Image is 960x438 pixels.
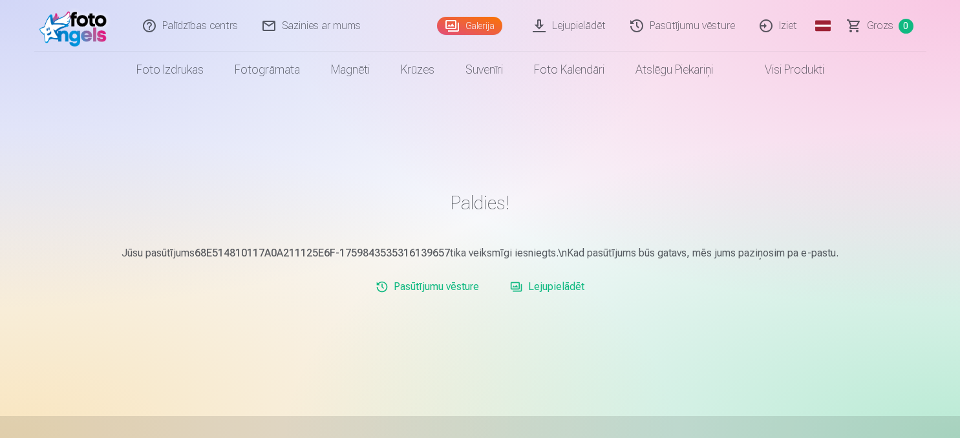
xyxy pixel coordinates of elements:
a: Pasūtījumu vēsture [370,274,484,300]
a: Galerija [437,17,502,35]
a: Lejupielādēt [505,274,590,300]
img: /fa1 [39,5,114,47]
a: Visi produkti [729,52,840,88]
a: Krūzes [385,52,450,88]
h1: Paldies! [103,191,858,214]
span: 0 [899,19,913,34]
a: Suvenīri [450,52,518,88]
a: Fotogrāmata [219,52,315,88]
p: Jūsu pasūtījums tika veiksmīgi iesniegts.\nKad pasūtījums būs gatavs, mēs jums paziņosim pa e-pastu. [103,245,858,261]
b: 68E514810117A0A211125E6F-1759843535316139657 [195,247,450,259]
a: Foto izdrukas [121,52,219,88]
span: Grozs [867,18,893,34]
a: Atslēgu piekariņi [620,52,729,88]
a: Foto kalendāri [518,52,620,88]
a: Magnēti [315,52,385,88]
